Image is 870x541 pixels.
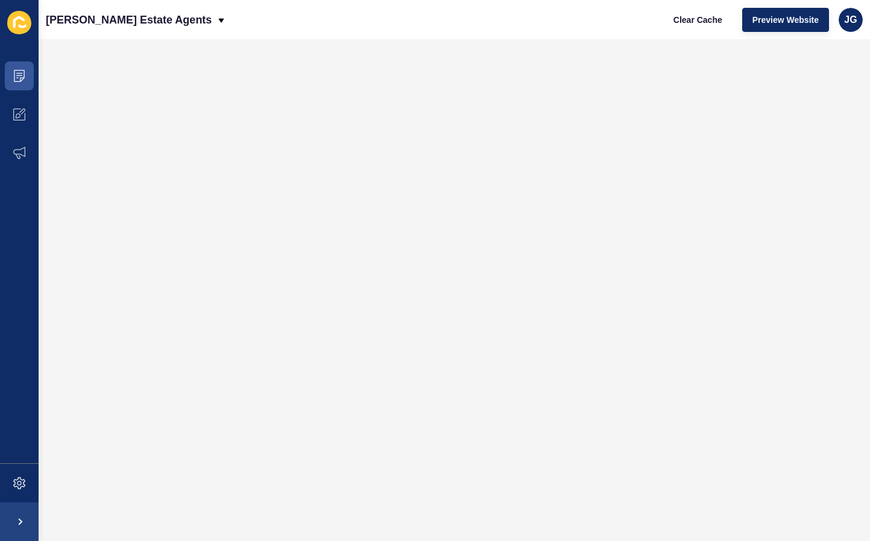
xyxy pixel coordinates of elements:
[46,5,212,35] p: [PERSON_NAME] Estate Agents
[673,14,722,26] span: Clear Cache
[844,14,857,26] span: JG
[752,14,819,26] span: Preview Website
[742,8,829,32] button: Preview Website
[663,8,733,32] button: Clear Cache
